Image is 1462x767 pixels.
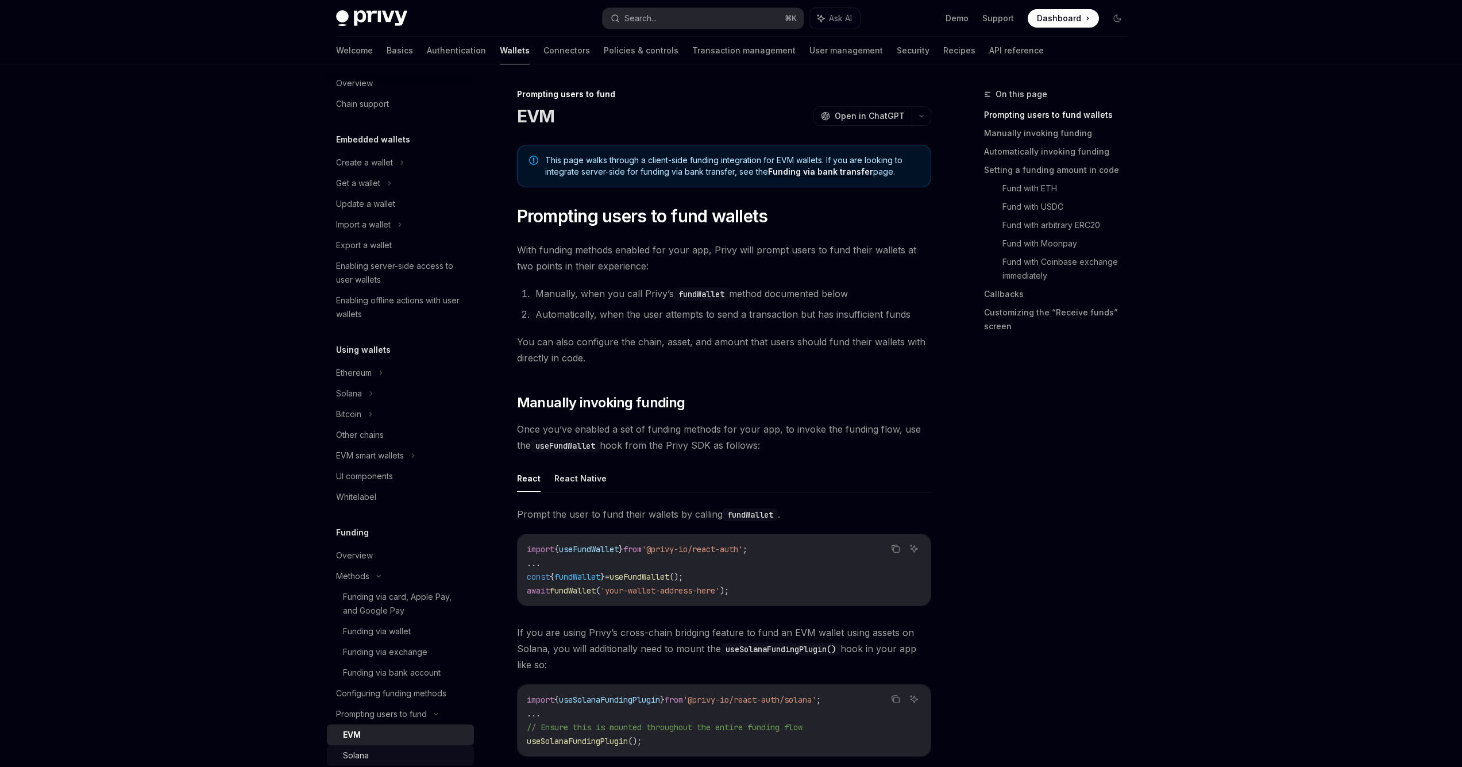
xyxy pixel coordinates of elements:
[327,621,474,642] a: Funding via wallet
[984,285,1136,303] a: Callbacks
[336,366,372,380] div: Ethereum
[835,110,905,122] span: Open in ChatGPT
[982,13,1014,24] a: Support
[327,587,474,621] a: Funding via card, Apple Pay, and Google Pay
[543,37,590,64] a: Connectors
[336,176,380,190] div: Get a wallet
[720,585,729,596] span: );
[336,10,407,26] img: dark logo
[946,13,969,24] a: Demo
[529,156,538,165] svg: Note
[336,449,404,462] div: EVM smart wallets
[683,695,816,705] span: '@privy-io/react-auth/solana'
[665,695,683,705] span: from
[336,238,392,252] div: Export a wallet
[527,708,541,719] span: ...
[559,544,619,554] span: useFundWallet
[336,428,384,442] div: Other chains
[517,465,541,492] button: React
[554,572,600,582] span: fundWallet
[336,387,362,400] div: Solana
[1002,234,1136,253] a: Fund with Moonpay
[603,8,804,29] button: Search...⌘K
[517,206,768,226] span: Prompting users to fund wallets
[809,8,860,29] button: Ask AI
[527,736,628,746] span: useSolanaFundingPlugin
[624,11,657,25] div: Search...
[336,707,427,721] div: Prompting users to fund
[387,37,413,64] a: Basics
[692,37,796,64] a: Transaction management
[628,736,642,746] span: ();
[327,94,474,114] a: Chain support
[1108,9,1127,28] button: Toggle dark mode
[527,558,541,568] span: ...
[642,544,743,554] span: '@privy-io/react-auth'
[532,306,931,322] li: Automatically, when the user attempts to send a transaction but has insufficient funds
[327,724,474,745] a: EVM
[604,37,678,64] a: Policies & controls
[984,106,1136,124] a: Prompting users to fund wallets
[327,745,474,766] a: Solana
[531,440,600,452] code: useFundWallet
[343,666,441,680] div: Funding via bank account
[984,124,1136,142] a: Manually invoking funding
[527,722,803,733] span: // Ensure this is mounted throughout the entire funding flow
[336,259,467,287] div: Enabling server-side access to user wallets
[554,695,559,705] span: {
[336,156,393,169] div: Create a wallet
[743,544,747,554] span: ;
[1037,13,1081,24] span: Dashboard
[610,572,669,582] span: useFundWallet
[768,167,873,177] a: Funding via bank transfer
[327,235,474,256] a: Export a wallet
[554,544,559,554] span: {
[327,425,474,445] a: Other chains
[888,692,903,707] button: Copy the contents from the code block
[829,13,852,24] span: Ask AI
[343,749,369,762] div: Solana
[897,37,929,64] a: Security
[336,490,376,504] div: Whitelabel
[816,695,821,705] span: ;
[327,683,474,704] a: Configuring funding methods
[327,662,474,683] a: Funding via bank account
[600,572,605,582] span: }
[327,73,474,94] a: Overview
[517,421,931,453] span: Once you’ve enabled a set of funding methods for your app, to invoke the funding flow, use the ho...
[619,544,623,554] span: }
[336,37,373,64] a: Welcome
[1002,253,1136,285] a: Fund with Coinbase exchange immediately
[343,728,361,742] div: EVM
[336,343,391,357] h5: Using wallets
[532,286,931,302] li: Manually, when you call Privy’s method documented below
[336,549,373,562] div: Overview
[527,572,550,582] span: const
[1002,198,1136,216] a: Fund with USDC
[1002,179,1136,198] a: Fund with ETH
[517,506,931,522] span: Prompt the user to fund their wallets by calling .
[327,194,474,214] a: Update a wallet
[809,37,883,64] a: User management
[721,643,840,656] code: useSolanaFundingPlugin()
[343,590,467,618] div: Funding via card, Apple Pay, and Google Pay
[984,142,1136,161] a: Automatically invoking funding
[674,288,729,300] code: fundWallet
[517,242,931,274] span: With funding methods enabled for your app, Privy will prompt users to fund their wallets at two p...
[336,294,467,321] div: Enabling offline actions with user wallets
[343,645,427,659] div: Funding via exchange
[550,572,554,582] span: {
[336,569,369,583] div: Methods
[327,290,474,325] a: Enabling offline actions with user wallets
[336,133,410,147] h5: Embedded wallets
[984,303,1136,336] a: Customizing the “Receive funds” screen
[343,625,411,638] div: Funding via wallet
[527,585,550,596] span: await
[545,155,919,178] span: This page walks through a client-side funding integration for EVM wallets. If you are looking to ...
[559,695,660,705] span: useSolanaFundingPlugin
[723,508,778,521] code: fundWallet
[785,14,797,23] span: ⌘ K
[336,687,446,700] div: Configuring funding methods
[517,394,685,412] span: Manually invoking funding
[517,88,931,100] div: Prompting users to fund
